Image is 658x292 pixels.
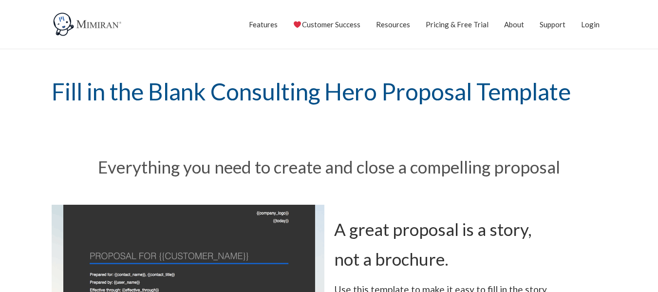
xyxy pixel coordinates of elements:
[540,12,565,37] a: Support
[426,12,489,37] a: Pricing & Free Trial
[334,214,607,274] h2: A great proposal is a story, not a brochure.
[52,50,607,134] h1: Fill in the Blank Consulting Hero Proposal Template
[581,12,600,37] a: Login
[376,12,410,37] a: Resources
[293,12,360,37] a: Customer Success
[249,12,278,37] a: Features
[504,12,524,37] a: About
[24,158,634,175] h2: Everything you need to create and close a compelling proposal
[294,21,301,28] img: ❤️
[52,12,125,37] img: Mimiran CRM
